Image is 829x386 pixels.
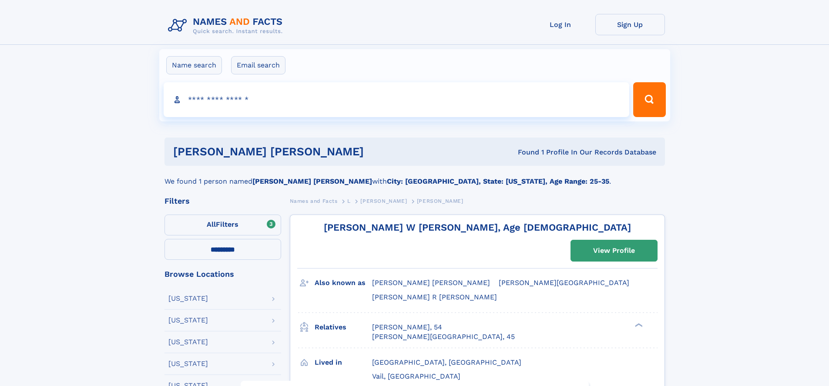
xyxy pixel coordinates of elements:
span: [PERSON_NAME] R [PERSON_NAME] [372,293,497,301]
div: [US_STATE] [168,317,208,324]
a: Names and Facts [290,195,338,206]
button: Search Button [633,82,665,117]
a: Log In [526,14,595,35]
div: [US_STATE] [168,339,208,346]
span: [GEOGRAPHIC_DATA], [GEOGRAPHIC_DATA] [372,358,521,366]
div: Filters [164,197,281,205]
b: City: [GEOGRAPHIC_DATA], State: [US_STATE], Age Range: 25-35 [387,177,609,185]
a: View Profile [571,240,657,261]
label: Filters [164,215,281,235]
label: Name search [166,56,222,74]
div: View Profile [593,241,635,261]
span: [PERSON_NAME] [417,198,463,204]
div: [US_STATE] [168,295,208,302]
span: All [207,220,216,228]
a: [PERSON_NAME], 54 [372,322,442,332]
span: [PERSON_NAME] [PERSON_NAME] [372,279,490,287]
span: [PERSON_NAME][GEOGRAPHIC_DATA] [499,279,629,287]
h3: Relatives [315,320,372,335]
div: [US_STATE] [168,360,208,367]
a: [PERSON_NAME] W [PERSON_NAME], Age [DEMOGRAPHIC_DATA] [324,222,631,233]
span: L [347,198,351,204]
span: Vail, [GEOGRAPHIC_DATA] [372,372,460,380]
a: L [347,195,351,206]
div: ❯ [633,322,643,328]
div: Found 1 Profile In Our Records Database [441,148,656,157]
img: Logo Names and Facts [164,14,290,37]
a: [PERSON_NAME][GEOGRAPHIC_DATA], 45 [372,332,515,342]
h3: Also known as [315,275,372,290]
input: search input [164,82,630,117]
a: [PERSON_NAME] [360,195,407,206]
h3: Lived in [315,355,372,370]
div: We found 1 person named with . [164,166,665,187]
label: Email search [231,56,285,74]
a: Sign Up [595,14,665,35]
b: [PERSON_NAME] [PERSON_NAME] [252,177,372,185]
span: [PERSON_NAME] [360,198,407,204]
div: Browse Locations [164,270,281,278]
h1: [PERSON_NAME] [PERSON_NAME] [173,146,441,157]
